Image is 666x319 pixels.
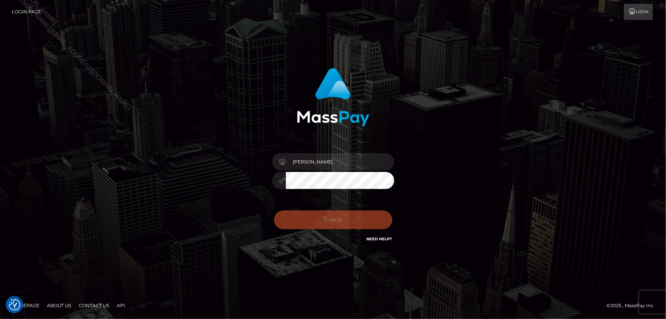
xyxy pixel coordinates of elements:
[297,68,369,126] img: MassPay Login
[286,153,394,170] input: Username...
[624,4,653,20] a: Login
[8,300,42,311] a: Homepage
[76,300,112,311] a: Contact Us
[367,236,392,241] a: Need Help?
[44,300,74,311] a: About Us
[9,299,20,311] button: Consent Preferences
[9,299,20,311] img: Revisit consent button
[606,301,660,310] div: © 2025 , MassPay Inc.
[12,4,41,20] a: Login Page
[114,300,128,311] a: API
